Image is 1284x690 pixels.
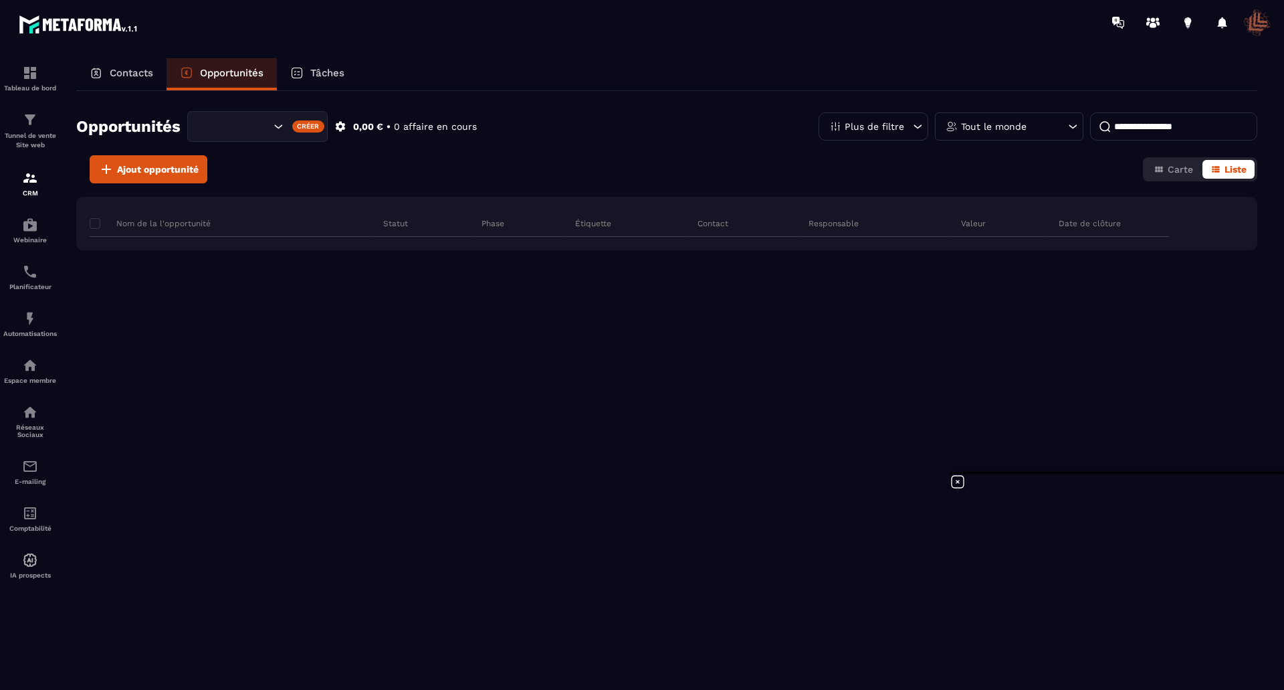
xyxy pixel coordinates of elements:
h2: Opportunités [76,113,181,140]
a: social-networksocial-networkRéseaux Sociaux [3,394,57,448]
p: Espace membre [3,377,57,384]
div: Search for option [187,111,328,142]
p: Valeur [961,218,986,229]
p: Tunnel de vente Site web [3,131,57,150]
a: automationsautomationsEspace membre [3,347,57,394]
p: Contacts [110,67,153,79]
p: Tableau de bord [3,84,57,92]
img: formation [22,65,38,81]
p: 0 affaire en cours [394,120,477,133]
a: accountantaccountantComptabilité [3,495,57,542]
button: Ajout opportunité [90,155,207,183]
p: Étiquette [575,218,611,229]
img: logo [19,12,139,36]
p: Phase [481,218,504,229]
p: Statut [383,218,408,229]
p: Responsable [809,218,859,229]
p: Plus de filtre [845,122,904,131]
input: Search for option [199,119,270,134]
img: automations [22,217,38,233]
img: formation [22,170,38,186]
div: Créer [292,120,325,133]
p: Comptabilité [3,525,57,532]
p: Tout le monde [961,122,1027,131]
span: Ajout opportunité [117,163,199,176]
p: • [387,120,391,133]
p: IA prospects [3,572,57,579]
a: schedulerschedulerPlanificateur [3,254,57,300]
a: formationformationCRM [3,160,57,207]
img: automations [22,357,38,373]
p: 0,00 € [353,120,383,133]
p: E-mailing [3,478,57,485]
a: formationformationTableau de bord [3,55,57,102]
a: automationsautomationsWebinaire [3,207,57,254]
p: Webinaire [3,236,57,244]
p: Réseaux Sociaux [3,424,57,438]
p: Planificateur [3,283,57,290]
p: Automatisations [3,330,57,337]
img: accountant [22,505,38,521]
p: Nom de la l'opportunité [90,218,211,229]
span: Liste [1224,164,1247,175]
button: Carte [1146,160,1201,179]
img: automations [22,552,38,568]
a: Tâches [277,58,358,90]
p: Date de clôture [1059,218,1121,229]
a: Opportunités [167,58,277,90]
img: formation [22,112,38,128]
p: Tâches [310,67,344,79]
a: emailemailE-mailing [3,448,57,495]
img: scheduler [22,264,38,280]
p: CRM [3,189,57,197]
p: Opportunités [200,67,263,79]
button: Liste [1202,160,1255,179]
a: formationformationTunnel de vente Site web [3,102,57,160]
img: email [22,458,38,475]
a: automationsautomationsAutomatisations [3,300,57,347]
img: automations [22,311,38,327]
a: Contacts [76,58,167,90]
span: Carte [1168,164,1193,175]
img: social-network [22,404,38,420]
p: Contact [698,218,728,229]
